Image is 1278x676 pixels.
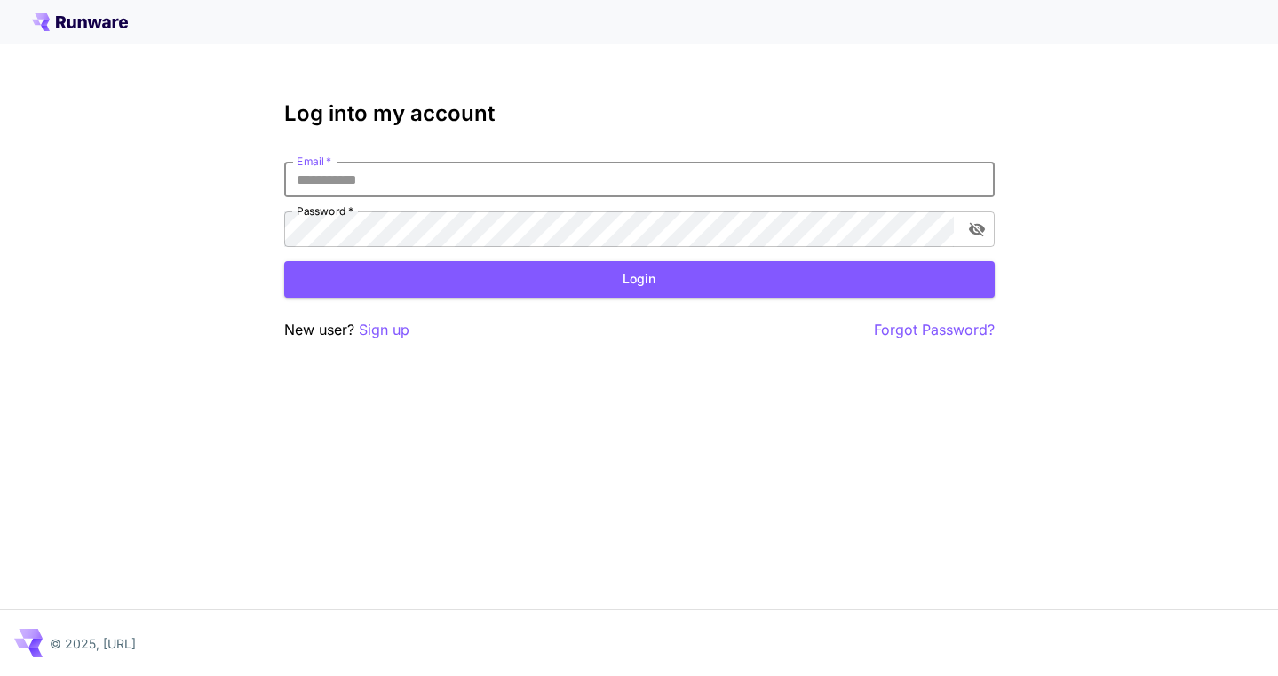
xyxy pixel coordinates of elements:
button: Sign up [359,319,409,341]
button: toggle password visibility [961,213,993,245]
p: New user? [284,319,409,341]
button: Forgot Password? [874,319,995,341]
button: Login [284,261,995,298]
label: Password [297,203,353,219]
label: Email [297,154,331,169]
p: © 2025, [URL] [50,634,136,653]
h3: Log into my account [284,101,995,126]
